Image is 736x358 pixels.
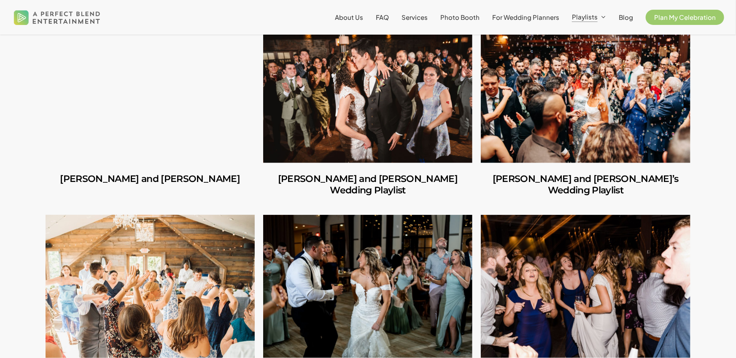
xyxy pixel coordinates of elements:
[492,14,559,21] a: For Wedding Planners
[646,14,724,21] a: Plan My Celebration
[481,215,690,358] a: Mike and Amanda’s Wedding Playlist
[481,163,690,206] a: Ilana and Andrew’s Wedding Playlist
[619,13,633,21] span: Blog
[654,13,716,21] span: Plan My Celebration
[263,163,472,206] a: Amber and Cooper’s Wedding Playlist
[402,14,428,21] a: Services
[481,20,690,163] a: Ilana and Andrew’s Wedding Playlist
[12,3,102,31] img: A Perfect Blend Entertainment
[46,215,255,358] a: Jules and Michelle’s Wedding Playlist
[263,215,472,358] a: Shannon and Joseph’s Wedding Playlist
[46,20,255,163] a: Carlos and Olivia
[572,14,606,21] a: Playlists
[619,14,633,21] a: Blog
[440,13,480,21] span: Photo Booth
[402,13,428,21] span: Services
[335,13,363,21] span: About Us
[335,14,363,21] a: About Us
[46,163,255,195] a: Carlos and Olivia
[376,13,389,21] span: FAQ
[376,14,389,21] a: FAQ
[492,13,559,21] span: For Wedding Planners
[572,13,598,21] span: Playlists
[440,14,480,21] a: Photo Booth
[263,20,472,163] a: Amber and Cooper’s Wedding Playlist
